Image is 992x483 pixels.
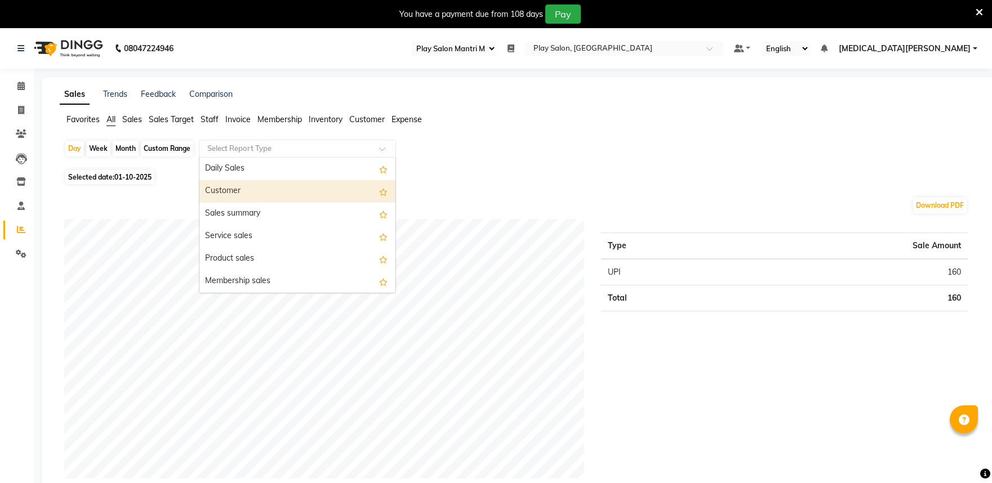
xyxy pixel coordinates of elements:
[399,8,543,20] div: You have a payment due from 108 days
[225,114,251,124] span: Invoice
[199,157,396,293] ng-dropdown-panel: Options list
[114,173,152,181] span: 01-10-2025
[86,141,110,156] div: Week
[65,170,154,184] span: Selected date:
[199,225,395,248] div: Service sales
[106,114,115,124] span: All
[913,198,967,213] button: Download PDF
[199,270,395,293] div: Membership sales
[189,89,233,99] a: Comparison
[728,233,968,260] th: Sale Amount
[601,233,728,260] th: Type
[199,180,395,203] div: Customer
[201,114,219,124] span: Staff
[379,162,388,176] span: Add this report to Favorites List
[309,114,342,124] span: Inventory
[65,141,84,156] div: Day
[728,285,968,311] td: 160
[141,89,176,99] a: Feedback
[149,114,194,124] span: Sales Target
[379,275,388,288] span: Add this report to Favorites List
[945,438,981,472] iframe: chat widget
[199,158,395,180] div: Daily Sales
[728,259,968,285] td: 160
[124,33,174,64] b: 08047224946
[839,43,971,55] span: [MEDICAL_DATA][PERSON_NAME]
[545,5,581,24] button: Pay
[379,252,388,266] span: Add this report to Favorites List
[379,185,388,198] span: Add this report to Favorites List
[199,248,395,270] div: Product sales
[379,207,388,221] span: Add this report to Favorites List
[199,203,395,225] div: Sales summary
[379,230,388,243] span: Add this report to Favorites List
[349,114,385,124] span: Customer
[141,141,193,156] div: Custom Range
[113,141,139,156] div: Month
[29,33,106,64] img: logo
[103,89,127,99] a: Trends
[66,114,100,124] span: Favorites
[257,114,302,124] span: Membership
[122,114,142,124] span: Sales
[60,84,90,105] a: Sales
[601,285,728,311] td: Total
[392,114,422,124] span: Expense
[601,259,728,285] td: UPI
